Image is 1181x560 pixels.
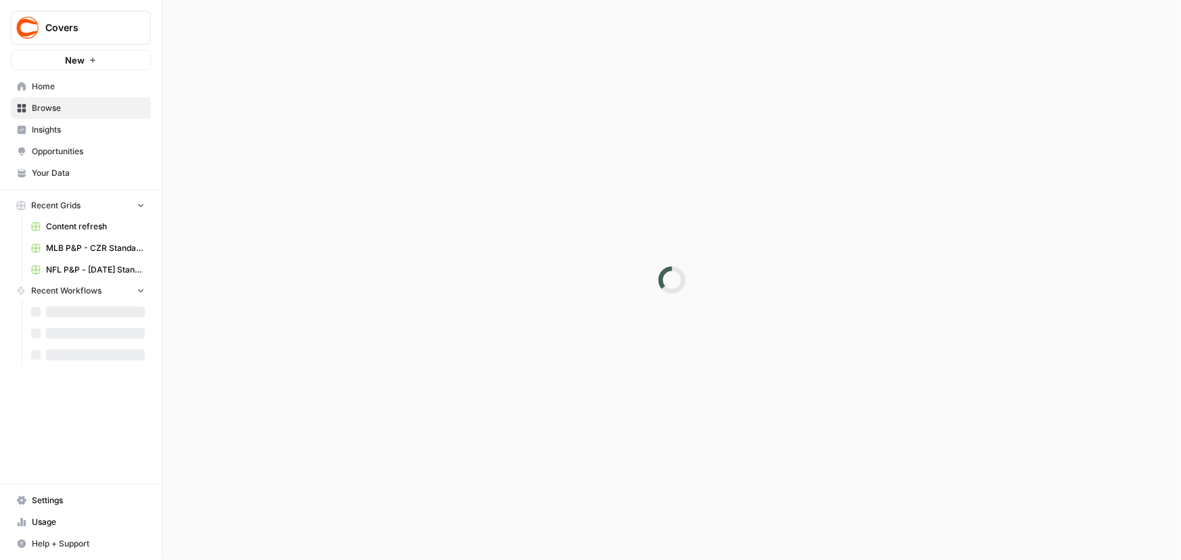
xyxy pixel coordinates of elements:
[11,533,151,555] button: Help + Support
[32,145,145,158] span: Opportunities
[32,102,145,114] span: Browse
[11,97,151,119] a: Browse
[45,21,127,34] span: Covers
[25,237,151,259] a: MLB P&P - CZR Standard (Production) Grid
[32,80,145,93] span: Home
[32,124,145,136] span: Insights
[11,162,151,184] a: Your Data
[16,16,40,40] img: Covers Logo
[11,490,151,511] a: Settings
[11,281,151,301] button: Recent Workflows
[46,264,145,276] span: NFL P&P - [DATE] Standard (Production) Grid
[11,76,151,97] a: Home
[25,216,151,237] a: Content refresh
[65,53,85,67] span: New
[11,119,151,141] a: Insights
[11,511,151,533] a: Usage
[11,11,151,45] button: Workspace: Covers
[46,220,145,233] span: Content refresh
[11,50,151,70] button: New
[46,242,145,254] span: MLB P&P - CZR Standard (Production) Grid
[11,195,151,216] button: Recent Grids
[25,259,151,281] a: NFL P&P - [DATE] Standard (Production) Grid
[32,167,145,179] span: Your Data
[11,141,151,162] a: Opportunities
[31,285,102,297] span: Recent Workflows
[32,538,145,550] span: Help + Support
[32,516,145,528] span: Usage
[31,200,81,212] span: Recent Grids
[32,494,145,507] span: Settings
